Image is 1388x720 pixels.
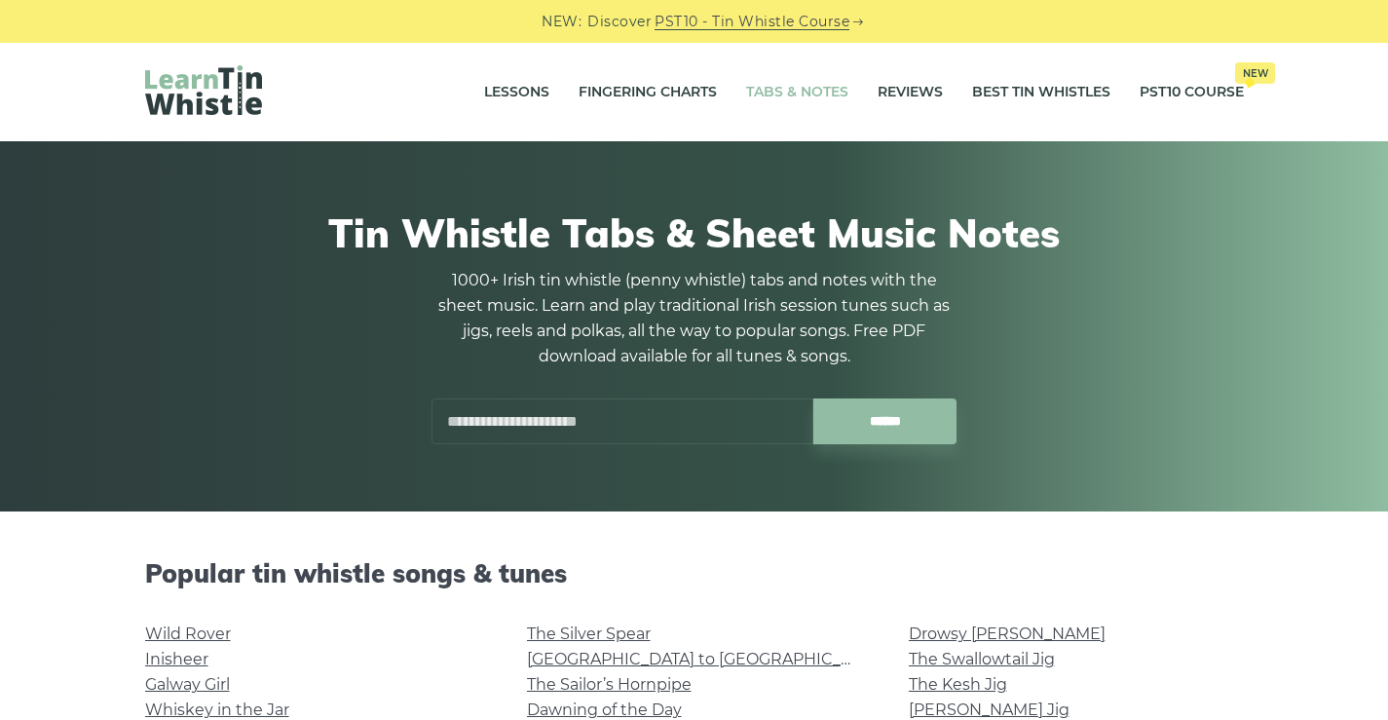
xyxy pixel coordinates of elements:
[431,268,957,369] p: 1000+ Irish tin whistle (penny whistle) tabs and notes with the sheet music. Learn and play tradi...
[909,625,1106,643] a: Drowsy [PERSON_NAME]
[527,625,651,643] a: The Silver Spear
[972,68,1110,117] a: Best Tin Whistles
[909,675,1007,694] a: The Kesh Jig
[145,675,230,694] a: Galway Girl
[145,701,289,719] a: Whiskey in the Jar
[145,625,231,643] a: Wild Rover
[145,650,208,668] a: Inisheer
[145,65,262,115] img: LearnTinWhistle.com
[909,650,1055,668] a: The Swallowtail Jig
[527,650,886,668] a: [GEOGRAPHIC_DATA] to [GEOGRAPHIC_DATA]
[909,701,1069,719] a: [PERSON_NAME] Jig
[145,558,1244,588] h2: Popular tin whistle songs & tunes
[527,701,682,719] a: Dawning of the Day
[1235,62,1275,84] span: New
[484,68,549,117] a: Lessons
[145,209,1244,256] h1: Tin Whistle Tabs & Sheet Music Notes
[579,68,717,117] a: Fingering Charts
[1140,68,1244,117] a: PST10 CourseNew
[527,675,692,694] a: The Sailor’s Hornpipe
[878,68,943,117] a: Reviews
[746,68,848,117] a: Tabs & Notes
